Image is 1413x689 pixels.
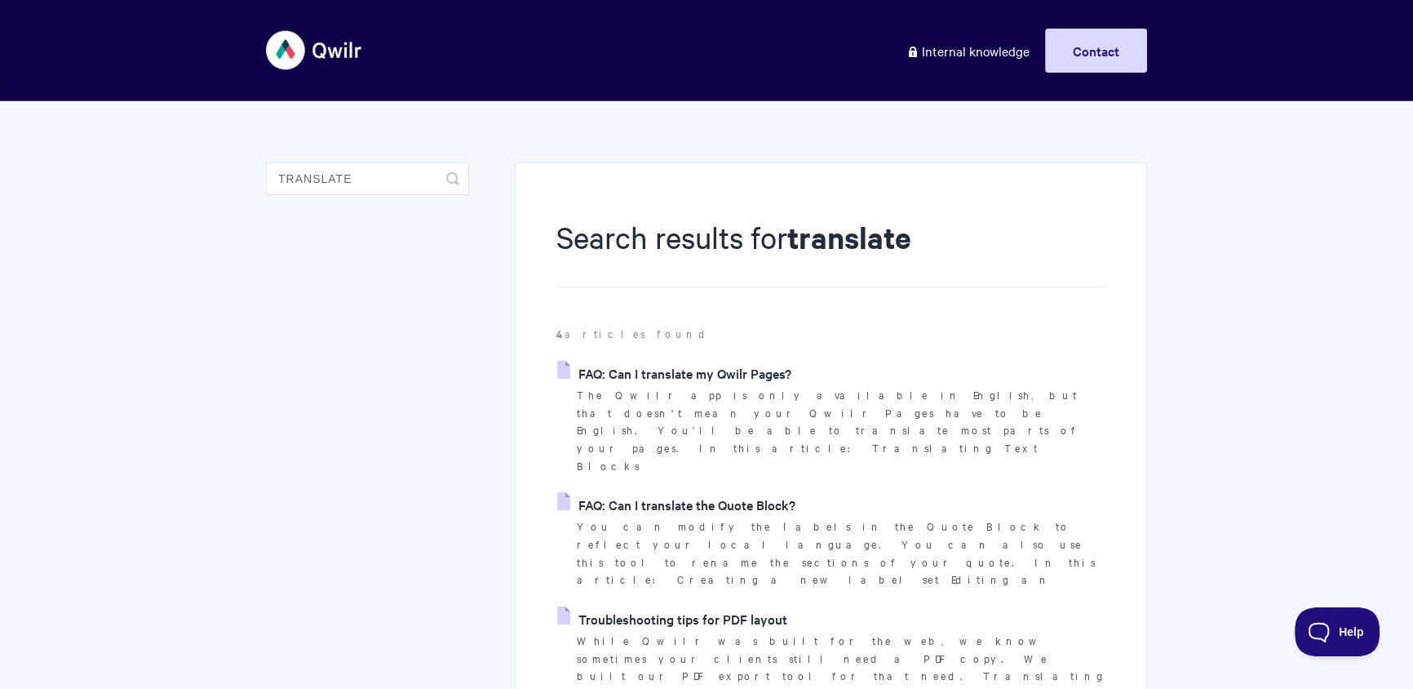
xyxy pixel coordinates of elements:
[577,518,1105,589] p: You can modify the labels in the Quote Block to reflect your local language. You can also use thi...
[557,361,791,385] a: FAQ: Can I translate my Qwilr Pages?
[266,162,469,195] input: Search
[556,216,1105,287] h1: Search results for
[894,29,1042,73] a: Internal knowledge
[557,492,795,517] a: FAQ: Can I translate the Quote Block?
[556,326,565,341] strong: 4
[266,20,363,81] img: Qwilr Help Center
[787,217,911,257] strong: translate
[556,325,1105,343] p: articles found
[577,386,1105,475] p: The Qwilr app is only available in English, but that doesn't mean your Qwilr Pages have to be Eng...
[557,607,787,631] a: Troubleshooting tips for PDF layout
[1295,607,1380,656] iframe: Toggle Customer Support
[1045,29,1147,73] a: Contact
